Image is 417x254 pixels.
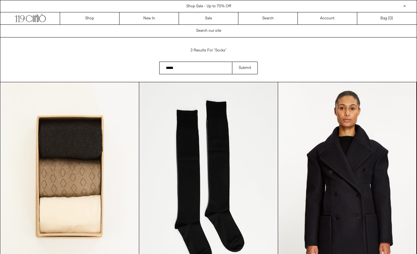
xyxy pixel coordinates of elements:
[186,4,231,9] a: Shop Sale - Up to 70% Off
[389,16,392,21] span: 0
[298,12,357,24] a: Account
[357,12,417,24] a: Bag ()
[60,12,120,24] a: Shop
[179,12,238,24] a: Sale
[238,12,298,24] a: Search
[120,12,179,24] a: New In
[232,62,258,74] button: Submit
[196,28,221,33] span: Search our site
[389,16,393,21] span: )
[159,45,258,56] h1: 3 results for "socks"
[159,62,232,74] input: Search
